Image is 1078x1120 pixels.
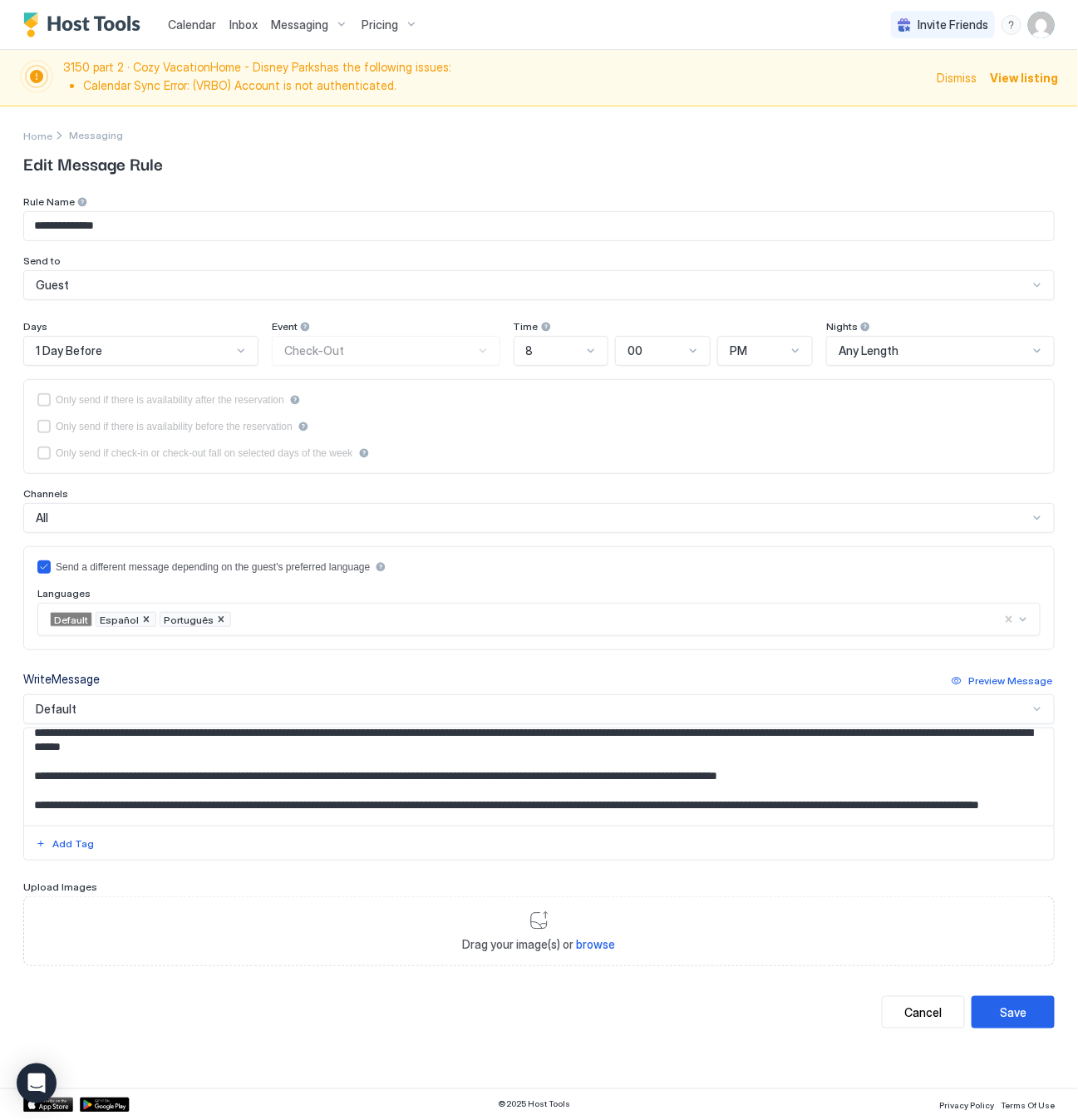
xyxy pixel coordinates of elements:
button: Preview Message [949,671,1055,691]
span: PM [730,343,747,358]
div: Remove Português [215,613,227,626]
a: Privacy Policy [939,1096,994,1113]
span: Home [23,130,52,142]
div: Write Message [23,670,100,688]
span: Nights [826,320,858,333]
a: Google Play Store [80,1098,130,1113]
span: All [36,511,48,525]
span: Terms Of Use [1001,1101,1055,1111]
span: Channels [23,487,68,500]
div: afterReservation [37,393,1041,407]
span: Português [164,614,214,626]
span: Send to [23,254,61,267]
a: Calendar [168,16,216,33]
div: beforeReservation [37,420,1041,433]
span: Guest [36,278,69,293]
span: 1 Day Before [36,343,102,358]
span: © 2025 Host Tools [499,1099,571,1110]
a: Inbox [229,16,258,33]
button: Add Tag [33,834,96,854]
input: Input Field [24,212,1054,240]
div: menu [1002,15,1021,35]
span: Messaging [69,129,123,141]
span: 8 [526,343,534,358]
div: Only send if check-in or check-out fall on selected days of the week [56,447,353,459]
a: Terms Of Use [1001,1096,1055,1113]
span: Days [23,320,47,333]
div: Breadcrumb [69,129,123,141]
span: Invite Friends [918,17,988,32]
a: Home [23,126,52,144]
textarea: Input Field [24,728,1054,826]
span: Pricing [362,17,398,32]
div: Add Tag [52,836,94,851]
button: Save [972,996,1055,1029]
span: 3150 part 2 · Cozy VacationHome - Disney Parks has the following issues: [63,60,927,96]
a: App Store [23,1098,73,1113]
span: Default [54,614,88,626]
span: Default [36,702,76,717]
div: Only send if there is availability before the reservation [56,421,293,432]
span: Privacy Policy [939,1101,994,1111]
div: Open Intercom Messenger [17,1063,57,1103]
span: Messaging [271,17,328,32]
span: browse [577,937,616,951]
div: View listing [990,69,1058,86]
span: Any Length [839,343,898,358]
span: Time [514,320,539,333]
span: 00 [628,343,642,358]
span: Español [100,614,139,626]
div: Cancel [905,1004,943,1021]
span: Edit Message Rule [23,150,1055,175]
span: Rule Name [23,195,75,208]
div: languagesEnabled [37,560,1041,574]
div: Only send if there is availability after the reservation [56,394,284,406]
span: Calendar [168,17,216,32]
span: Languages [37,587,91,599]
div: Preview Message [968,673,1052,688]
span: Event [272,320,298,333]
div: Save [1000,1004,1026,1021]
span: Drag your image(s) or [463,937,616,952]
div: Send a different message depending on the guest's preferred language [56,561,370,573]
span: Inbox [229,17,258,32]
div: Remove Español [140,613,152,626]
a: Host Tools Logo [23,12,148,37]
div: isLimited [37,447,1041,460]
span: Upload Images [23,881,97,893]
li: Calendar Sync Error: (VRBO) Account is not authenticated. [83,78,927,93]
div: Breadcrumb [23,126,52,144]
div: Dismiss [937,69,977,86]
div: User profile [1028,12,1055,38]
button: Cancel [882,996,965,1029]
